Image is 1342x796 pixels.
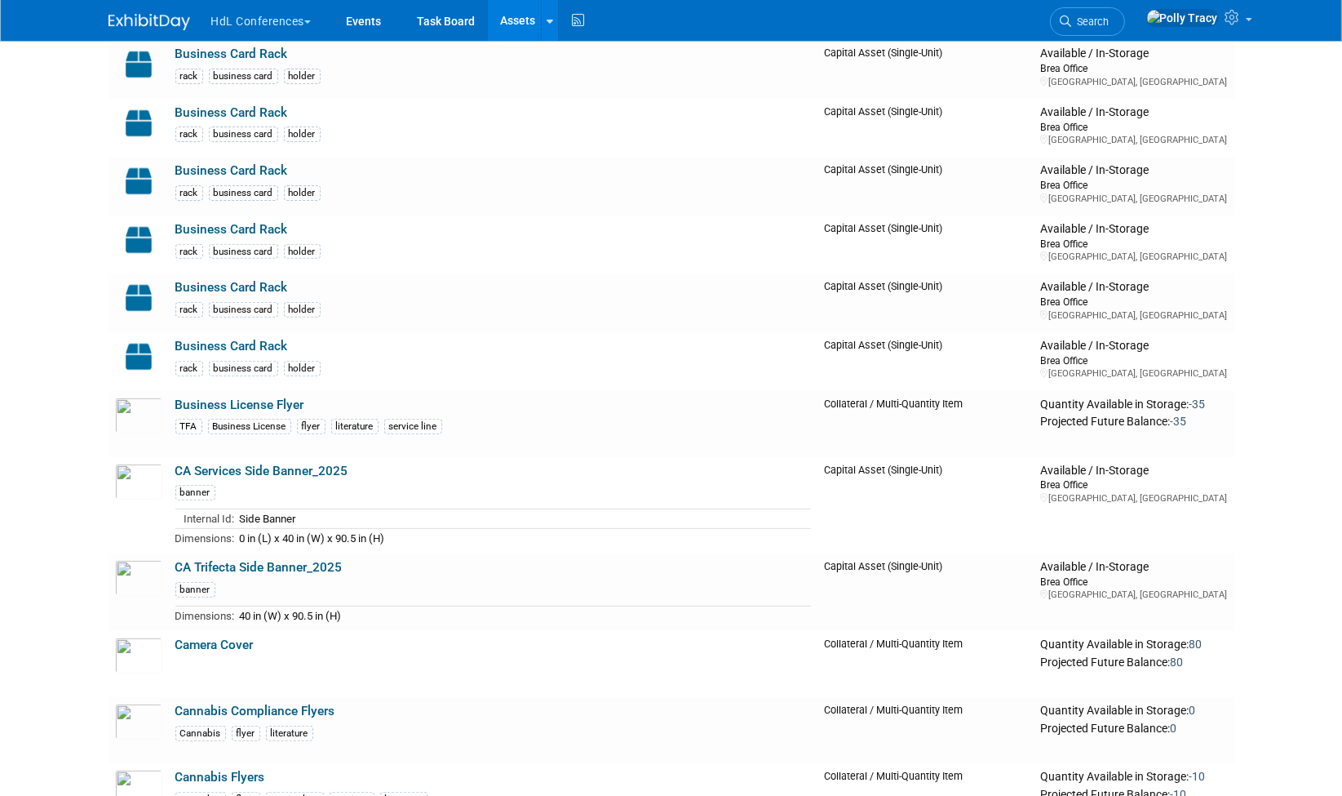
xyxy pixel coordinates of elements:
div: Brea Office [1040,61,1227,75]
div: Available / In-Storage [1040,163,1227,178]
div: banner [175,582,215,598]
a: CA Trifecta Side Banner_2025 [175,560,343,575]
div: Brea Office [1040,237,1227,251]
div: literature [331,419,379,434]
a: Business License Flyer [175,398,304,412]
a: Business Card Rack [175,339,288,354]
img: Capital-Asset-Icon-2.png [115,105,162,141]
a: Search [1050,7,1125,36]
span: 0 [1170,722,1176,735]
div: Brea Office [1040,354,1227,367]
div: Available / In-Storage [1040,47,1227,61]
a: Cannabis Flyers [175,770,265,785]
div: Projected Future Balance: [1040,718,1227,736]
div: [GEOGRAPHIC_DATA], [GEOGRAPHIC_DATA] [1040,309,1227,322]
div: Quantity Available in Storage: [1040,398,1227,412]
div: holder [284,361,321,376]
img: Capital-Asset-Icon-2.png [115,163,162,199]
td: Capital Asset (Single-Unit) [817,332,1034,391]
div: Brea Office [1040,478,1227,491]
div: Projected Future Balance: [1040,652,1227,670]
div: business card [209,127,278,142]
img: Capital-Asset-Icon-2.png [115,47,162,82]
div: [GEOGRAPHIC_DATA], [GEOGRAPHIC_DATA] [1040,193,1227,205]
span: Search [1072,16,1109,28]
span: -10 [1189,770,1205,783]
div: [GEOGRAPHIC_DATA], [GEOGRAPHIC_DATA] [1040,76,1227,88]
div: rack [175,127,203,142]
td: Dimensions: [175,528,235,547]
td: Side Banner [235,509,812,529]
a: Camera Cover [175,638,254,652]
div: rack [175,69,203,84]
div: holder [284,69,321,84]
a: CA Services Side Banner_2025 [175,464,348,478]
div: [GEOGRAPHIC_DATA], [GEOGRAPHIC_DATA] [1040,134,1227,146]
div: rack [175,361,203,376]
div: Business License [208,419,291,434]
td: Capital Asset (Single-Unit) [817,157,1034,216]
div: TFA [175,419,202,434]
span: -35 [1189,398,1205,411]
td: Capital Asset (Single-Unit) [817,216,1034,274]
div: business card [209,185,278,201]
div: Quantity Available in Storage: [1040,704,1227,718]
div: Available / In-Storage [1040,280,1227,295]
div: Quantity Available in Storage: [1040,638,1227,652]
div: Available / In-Storage [1040,339,1227,354]
a: Business Card Rack [175,222,288,237]
img: Polly Tracy [1146,9,1219,27]
div: business card [209,361,278,376]
a: Business Card Rack [175,280,288,295]
div: Quantity Available in Storage: [1040,770,1227,785]
div: Brea Office [1040,178,1227,192]
div: [GEOGRAPHIC_DATA], [GEOGRAPHIC_DATA] [1040,589,1227,601]
div: literature [266,726,313,741]
div: business card [209,244,278,260]
span: 40 in (W) x 90.5 in (H) [240,610,342,622]
a: Business Card Rack [175,105,288,120]
div: banner [175,485,215,500]
img: Capital-Asset-Icon-2.png [115,222,162,258]
a: Business Card Rack [175,47,288,61]
div: holder [284,244,321,260]
td: Internal Id: [175,509,235,529]
div: Available / In-Storage [1040,222,1227,237]
a: Cannabis Compliance Flyers [175,704,335,718]
div: Brea Office [1040,120,1227,134]
div: holder [284,127,321,142]
td: Capital Asset (Single-Unit) [817,99,1034,158]
td: Collateral / Multi-Quantity Item [817,631,1034,697]
div: rack [175,302,203,318]
td: Capital Asset (Single-Unit) [817,40,1034,99]
span: 80 [1170,656,1183,669]
div: [GEOGRAPHIC_DATA], [GEOGRAPHIC_DATA] [1040,367,1227,380]
div: rack [175,244,203,260]
td: Capital Asset (Single-Unit) [817,554,1034,631]
td: Collateral / Multi-Quantity Item [817,391,1034,457]
td: Capital Asset (Single-Unit) [817,273,1034,332]
a: Business Card Rack [175,163,288,178]
td: Dimensions: [175,606,235,625]
img: ExhibitDay [109,14,190,30]
div: service line [384,419,442,434]
div: flyer [232,726,260,741]
div: flyer [297,419,326,434]
span: 0 [1189,704,1195,717]
div: business card [209,302,278,318]
div: Brea Office [1040,575,1227,589]
div: Cannabis [175,726,226,741]
div: Available / In-Storage [1040,105,1227,120]
div: Available / In-Storage [1040,464,1227,478]
img: Capital-Asset-Icon-2.png [115,280,162,316]
img: Capital-Asset-Icon-2.png [115,339,162,375]
div: holder [284,185,321,201]
div: business card [209,69,278,84]
td: Capital Asset (Single-Unit) [817,457,1034,554]
span: 80 [1189,638,1202,651]
div: Available / In-Storage [1040,560,1227,575]
div: rack [175,185,203,201]
div: Brea Office [1040,295,1227,309]
td: Collateral / Multi-Quantity Item [817,697,1034,763]
div: holder [284,302,321,318]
